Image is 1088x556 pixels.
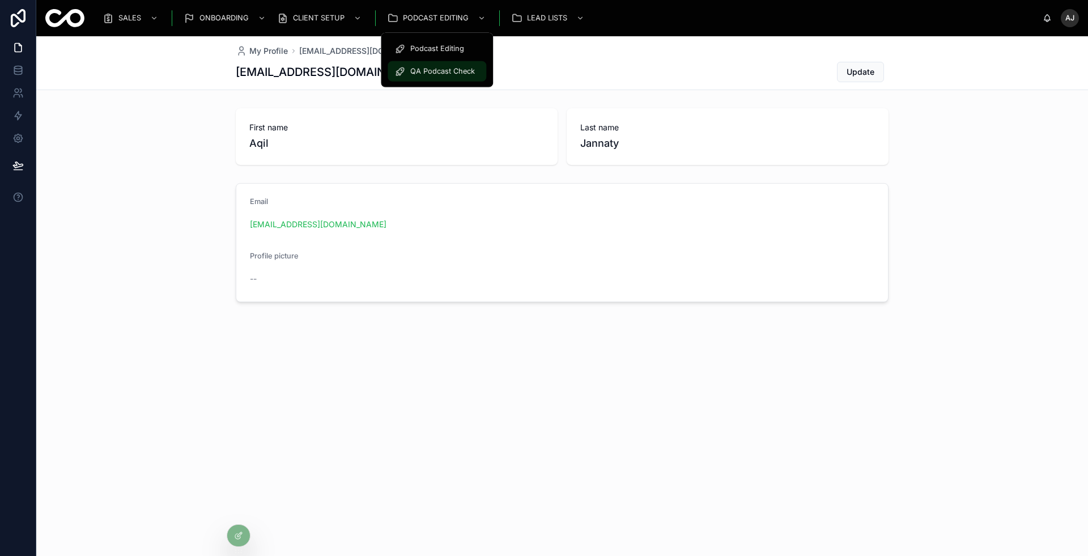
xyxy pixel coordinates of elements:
[293,14,345,23] span: CLIENT SETUP
[410,67,475,76] span: QA Podcast Check
[250,219,386,230] a: [EMAIL_ADDRESS][DOMAIN_NAME]
[837,62,884,82] button: Update
[99,8,164,28] a: SALES
[249,135,544,151] span: Aqil
[118,14,141,23] span: SALES
[250,273,257,285] span: --
[527,14,567,23] span: LEAD LISTS
[180,8,271,28] a: ONBOARDING
[580,135,875,151] span: Jannaty
[93,6,1043,31] div: scrollable content
[1065,14,1074,23] span: AJ
[236,45,288,57] a: My Profile
[250,197,268,206] span: Email
[403,14,469,23] span: PODCAST EDITING
[410,44,464,53] span: Podcast Editing
[199,14,249,23] span: ONBOARDING
[250,252,299,260] span: Profile picture
[388,39,486,59] a: Podcast Editing
[249,122,544,133] span: First name
[274,8,367,28] a: CLIENT SETUP
[508,8,590,28] a: LEAD LISTS
[388,61,486,82] a: QA Podcast Check
[580,122,875,133] span: Last name
[249,45,288,57] span: My Profile
[45,9,84,27] img: App logo
[236,64,428,80] h1: [EMAIL_ADDRESS][DOMAIN_NAME]
[847,66,874,78] span: Update
[299,45,436,57] a: [EMAIL_ADDRESS][DOMAIN_NAME]
[384,8,491,28] a: PODCAST EDITING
